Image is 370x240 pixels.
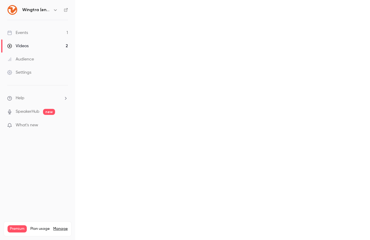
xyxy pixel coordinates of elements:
[7,56,34,62] div: Audience
[8,5,17,15] img: Wingtra (english)
[61,123,68,128] iframe: Noticeable Trigger
[22,7,51,13] h6: Wingtra (english)
[7,43,29,49] div: Videos
[16,122,38,128] span: What's new
[30,226,50,231] span: Plan usage
[43,109,55,115] span: new
[53,226,68,231] a: Manage
[7,95,68,101] li: help-dropdown-opener
[7,69,31,75] div: Settings
[16,95,24,101] span: Help
[7,30,28,36] div: Events
[16,109,39,115] a: SpeakerHub
[8,225,27,232] span: Premium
